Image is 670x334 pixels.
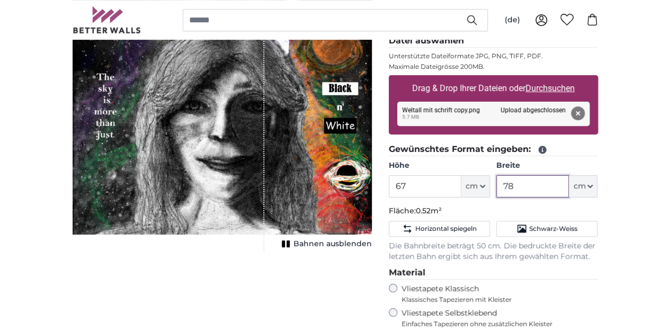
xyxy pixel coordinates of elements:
[416,206,442,215] span: 0.52m²
[401,308,598,328] label: Vliestapete Selbstklebend
[401,320,598,328] span: Einfaches Tapezieren ohne zusätzlichen Kleister
[525,83,575,93] u: Durchsuchen
[389,52,598,60] p: Unterstützte Dateiformate JPG, PNG, TIFF, PDF.
[529,224,577,233] span: Schwarz-Weiss
[496,221,597,237] button: Schwarz-Weiss
[461,175,490,197] button: cm
[496,160,597,171] label: Breite
[496,11,529,30] button: (de)
[389,241,598,262] p: Die Bahnbreite beträgt 50 cm. Die bedruckte Breite der letzten Bahn ergibt sich aus Ihrem gewählt...
[466,181,478,192] span: cm
[401,295,589,304] span: Klassisches Tapezieren mit Kleister
[73,6,141,33] img: Betterwalls
[389,266,598,279] legend: Material
[389,143,598,156] legend: Gewünschtes Format eingeben:
[408,78,579,99] label: Drag & Drop Ihrer Dateien oder
[389,221,490,237] button: Horizontal spiegeln
[415,224,476,233] span: Horizontal spiegeln
[389,160,490,171] label: Höhe
[389,34,598,48] legend: Datei auswählen
[401,284,589,304] label: Vliestapete Klassisch
[573,181,585,192] span: cm
[389,206,598,216] p: Fläche:
[569,175,597,197] button: cm
[389,62,598,71] p: Maximale Dateigrösse 200MB.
